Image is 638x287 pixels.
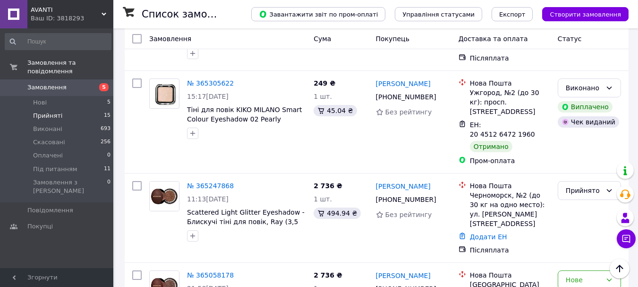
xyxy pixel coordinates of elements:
[566,185,602,196] div: Прийнято
[314,182,342,190] span: 2 736 ₴
[558,35,582,43] span: Статус
[149,181,179,211] a: Фото товару
[374,193,438,206] div: [PHONE_NUMBER]
[187,79,234,87] a: № 365305622
[566,83,602,93] div: Виконано
[470,156,550,165] div: Пром-оплата
[395,7,482,21] button: Управління статусами
[470,245,550,255] div: Післяплата
[259,10,378,18] span: Завантажити звіт по пром-оплаті
[470,270,550,280] div: Нова Пошта
[314,105,357,116] div: 45.04 ₴
[314,79,335,87] span: 249 ₴
[150,182,179,211] img: Фото товару
[376,182,431,191] a: [PERSON_NAME]
[99,83,109,91] span: 5
[314,93,332,100] span: 1 шт.
[187,182,234,190] a: № 365247868
[31,14,113,23] div: Ваш ID: 3818293
[470,141,512,152] div: Отримано
[251,7,385,21] button: Завантажити звіт по пром-оплаті
[385,108,432,116] span: Без рейтингу
[104,112,111,120] span: 15
[314,271,342,279] span: 2 736 ₴
[33,138,65,147] span: Скасовані
[149,78,179,109] a: Фото товару
[27,206,73,215] span: Повідомлення
[149,35,191,43] span: Замовлення
[150,80,179,107] img: Фото товару
[187,209,305,235] a: Scattered Light Glitter Eyeshadow - Блискучі тіні для повік, Ray (3,5 g)
[104,165,111,174] span: 11
[374,90,438,104] div: [PHONE_NUMBER]
[27,83,67,92] span: Замовлення
[459,35,528,43] span: Доставка та оплата
[142,9,238,20] h1: Список замовлень
[533,10,629,17] a: Створити замовлення
[33,125,62,133] span: Виконані
[558,101,612,113] div: Виплачено
[376,35,409,43] span: Покупець
[499,11,526,18] span: Експорт
[187,195,229,203] span: 11:13[DATE]
[385,211,432,218] span: Без рейтингу
[33,178,107,195] span: Замовлення з [PERSON_NAME]
[187,93,229,100] span: 15:17[DATE]
[470,191,550,228] div: Черноморск, №2 (до 30 кг на одно место): ул. [PERSON_NAME][STREET_ADDRESS]
[187,106,302,132] a: Тіні для повік KIKO MILANO Smart Colour Eyeshadow 02 Pearly Champange
[33,112,62,120] span: Прийняті
[314,195,332,203] span: 1 шт.
[470,88,550,116] div: Ужгород, №2 (до 30 кг): просп. [STREET_ADDRESS]
[107,178,111,195] span: 0
[31,6,102,14] span: AVANTI
[314,208,361,219] div: 494.94 ₴
[27,222,53,231] span: Покупці
[314,35,331,43] span: Cума
[101,138,111,147] span: 256
[617,229,636,248] button: Чат з покупцем
[27,59,113,76] span: Замовлення та повідомлення
[550,11,621,18] span: Створити замовлення
[470,181,550,191] div: Нова Пошта
[33,151,63,160] span: Оплачені
[402,11,475,18] span: Управління статусами
[470,233,507,241] a: Додати ЕН
[470,53,550,63] div: Післяплата
[470,78,550,88] div: Нова Пошта
[33,165,77,174] span: Під питанням
[5,33,111,50] input: Пошук
[376,79,431,88] a: [PERSON_NAME]
[33,98,47,107] span: Нові
[470,121,535,138] span: ЕН: 20 4512 6472 1960
[542,7,629,21] button: Створити замовлення
[107,151,111,160] span: 0
[376,271,431,280] a: [PERSON_NAME]
[558,116,619,128] div: Чек виданий
[107,98,111,107] span: 5
[101,125,111,133] span: 693
[610,259,629,278] button: Наверх
[492,7,533,21] button: Експорт
[187,271,234,279] a: № 365058178
[566,275,602,285] div: Нове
